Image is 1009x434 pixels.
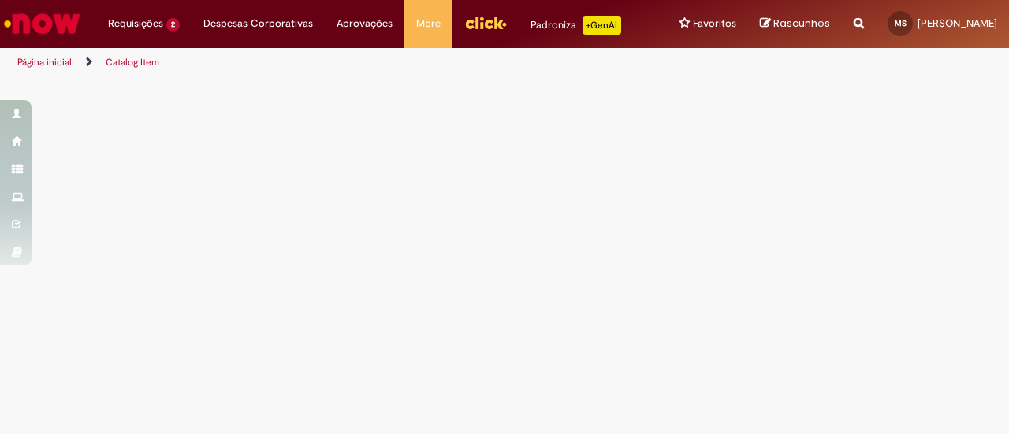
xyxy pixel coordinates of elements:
[337,16,393,32] span: Aprovações
[12,48,661,77] ul: Trilhas de página
[464,11,507,35] img: click_logo_yellow_360x200.png
[583,16,621,35] p: +GenAi
[895,18,907,28] span: MS
[17,56,72,69] a: Página inicial
[166,18,180,32] span: 2
[106,56,159,69] a: Catalog Item
[2,8,83,39] img: ServiceNow
[108,16,163,32] span: Requisições
[760,17,830,32] a: Rascunhos
[416,16,441,32] span: More
[203,16,313,32] span: Despesas Corporativas
[693,16,736,32] span: Favoritos
[773,16,830,31] span: Rascunhos
[531,16,621,35] div: Padroniza
[918,17,997,30] span: [PERSON_NAME]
